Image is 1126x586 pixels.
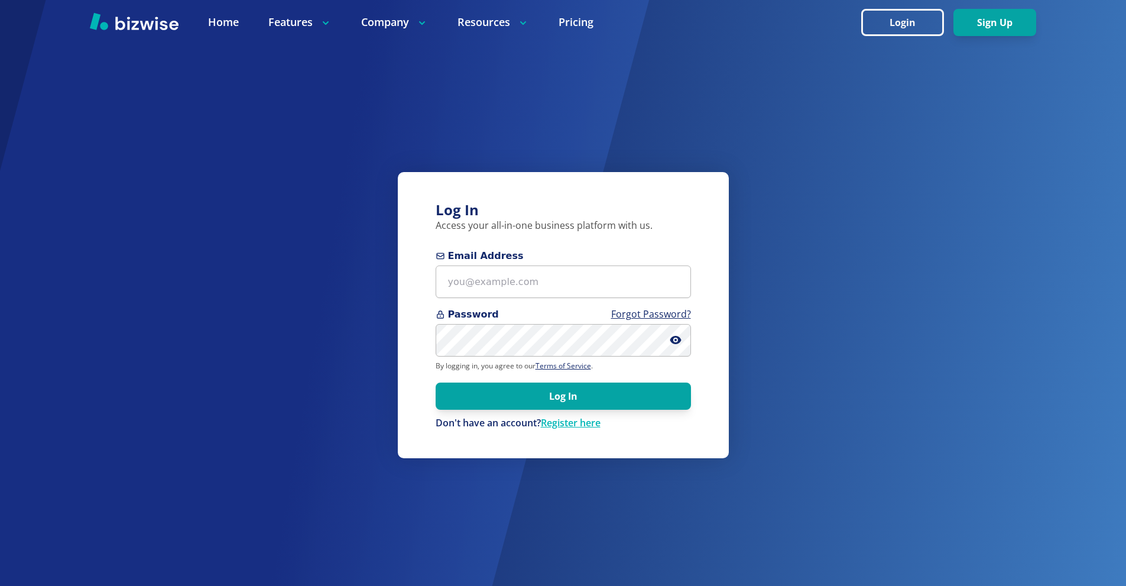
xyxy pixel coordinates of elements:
[953,17,1036,28] a: Sign Up
[457,15,529,30] p: Resources
[953,9,1036,36] button: Sign Up
[436,219,691,232] p: Access your all-in-one business platform with us.
[861,17,953,28] a: Login
[90,12,179,30] img: Bizwise Logo
[436,266,691,298] input: you@example.com
[436,307,691,322] span: Password
[361,15,428,30] p: Company
[436,249,691,263] span: Email Address
[436,383,691,410] button: Log In
[436,200,691,220] h3: Log In
[436,361,691,371] p: By logging in, you agree to our .
[559,15,593,30] a: Pricing
[611,307,691,320] a: Forgot Password?
[208,15,239,30] a: Home
[436,417,691,430] p: Don't have an account?
[536,361,591,371] a: Terms of Service
[268,15,332,30] p: Features
[861,9,944,36] button: Login
[541,416,601,429] a: Register here
[436,417,691,430] div: Don't have an account?Register here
